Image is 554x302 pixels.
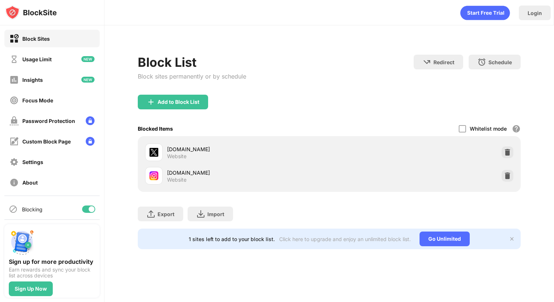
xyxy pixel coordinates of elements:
[470,125,507,132] div: Whitelist mode
[9,229,35,255] img: push-signup.svg
[433,59,454,65] div: Redirect
[420,232,470,246] div: Go Unlimited
[149,171,158,180] img: favicons
[10,137,19,146] img: customize-block-page-off.svg
[509,236,515,242] img: x-button.svg
[5,5,57,20] img: logo-blocksite.svg
[9,205,18,214] img: blocking-icon.svg
[10,34,19,43] img: block-on.svg
[22,56,52,62] div: Usage Limit
[10,96,19,105] img: focus-off.svg
[138,73,246,80] div: Block sites permanently or by schedule
[22,77,43,83] div: Insights
[158,211,174,217] div: Export
[167,153,186,160] div: Website
[460,6,510,20] div: animation
[167,177,186,183] div: Website
[279,236,411,242] div: Click here to upgrade and enjoy an unlimited block list.
[10,157,19,167] img: settings-off.svg
[138,125,173,132] div: Blocked Items
[22,138,71,145] div: Custom Block Page
[189,236,275,242] div: 1 sites left to add to your block list.
[81,56,95,62] img: new-icon.svg
[22,97,53,103] div: Focus Mode
[10,116,19,125] img: password-protection-off.svg
[15,286,47,292] div: Sign Up Now
[207,211,224,217] div: Import
[86,116,95,125] img: lock-menu.svg
[22,36,50,42] div: Block Sites
[10,178,19,187] img: about-off.svg
[149,148,158,157] img: favicons
[158,99,199,105] div: Add to Block List
[22,179,38,186] div: About
[10,75,19,84] img: insights-off.svg
[81,77,95,83] img: new-icon.svg
[22,118,75,124] div: Password Protection
[167,169,329,177] div: [DOMAIN_NAME]
[86,137,95,146] img: lock-menu.svg
[488,59,512,65] div: Schedule
[167,145,329,153] div: [DOMAIN_NAME]
[528,10,542,16] div: Login
[10,55,19,64] img: time-usage-off.svg
[22,206,43,212] div: Blocking
[22,159,43,165] div: Settings
[9,267,95,279] div: Earn rewards and sync your block list across devices
[9,258,95,265] div: Sign up for more productivity
[138,55,246,70] div: Block List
